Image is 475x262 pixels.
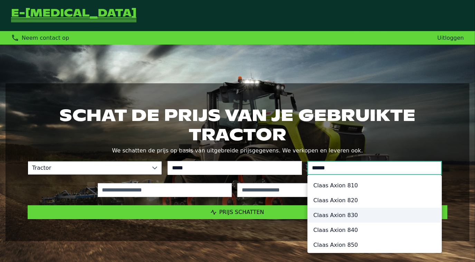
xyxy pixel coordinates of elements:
[308,223,441,237] li: Claas Axion 840
[11,34,69,42] div: Neem contact op
[11,8,136,23] a: Terug naar de startpagina
[219,209,264,215] span: Prijs schatten
[28,146,447,156] p: We schatten de prijs op basis van uitgebreide prijsgegevens. We verkopen en leveren ook.
[28,161,148,175] span: Tractor
[28,105,447,144] h1: Schat de prijs van je gebruikte tractor
[308,237,441,252] li: Claas Axion 850
[308,193,441,208] li: Claas Axion 820
[308,208,441,223] li: Claas Axion 830
[437,35,464,41] a: Uitloggen
[308,178,441,193] li: Claas Axion 810
[28,205,447,219] button: Prijs schatten
[22,35,69,41] span: Neem contact op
